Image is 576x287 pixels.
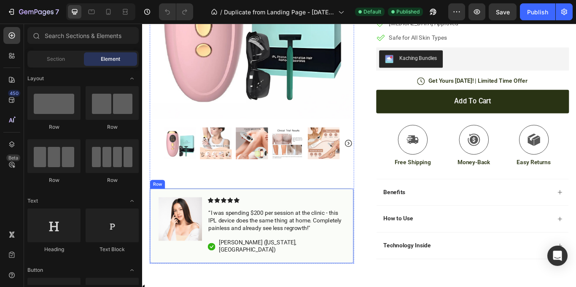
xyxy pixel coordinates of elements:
p: “I was spending $200 per session at the clinic - this IPL device does the same thing at home. Com... [77,217,235,243]
div: Heading [27,246,81,253]
img: gempages_583410608636953561-5ac04dd8-89e1-4d05-b6b0-9b0f35aaf113.png [19,203,70,253]
span: Text [27,197,38,205]
span: Published [396,8,420,16]
button: 7 [3,3,63,20]
button: Kaching Bundles [276,31,350,51]
div: Row [11,184,24,191]
div: Kaching Bundles [300,36,344,45]
div: Publish [527,8,548,16]
span: Layout [27,75,44,82]
button: Add to cart [273,77,498,105]
p: Get Yours [DATE]! | Limited Time Offer [334,62,449,71]
div: Row [86,123,139,131]
p: Technology Inside [281,255,336,263]
span: Toggle open [125,72,139,85]
p: Easy Returns [437,158,476,167]
span: Duplicate from Landing Page - [DATE] 12:59:54 [224,8,335,16]
span: Element [101,55,120,63]
p: How to Use [281,223,316,232]
div: Undo/Redo [159,3,193,20]
button: Publish [520,3,555,20]
iframe: Design area [142,24,576,287]
span: Button [27,266,43,274]
div: Row [86,176,139,184]
span: Toggle open [125,263,139,277]
p: 7 [55,7,59,17]
p: Safe for All Skin Types [288,11,369,22]
p: [PERSON_NAME] ([US_STATE], [GEOGRAPHIC_DATA]) [89,251,235,269]
div: Row [27,176,81,184]
span: Default [363,8,381,16]
button: Save [489,3,517,20]
p: Free Shipping [294,158,336,167]
span: Toggle open [125,194,139,208]
div: Row [27,123,81,131]
input: Search Sections & Elements [27,27,139,44]
div: Open Intercom Messenger [547,246,568,266]
span: Section [47,55,65,63]
div: 450 [8,90,20,97]
div: Add to cart [364,86,407,96]
div: Text Block [86,246,139,253]
p: Benefits [281,192,307,201]
span: / [220,8,222,16]
p: Money-Back [368,158,406,167]
img: KachingBundles.png [283,36,293,46]
button: Carousel Next Arrow [235,135,245,145]
span: Save [496,8,510,16]
div: Beta [6,154,20,161]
